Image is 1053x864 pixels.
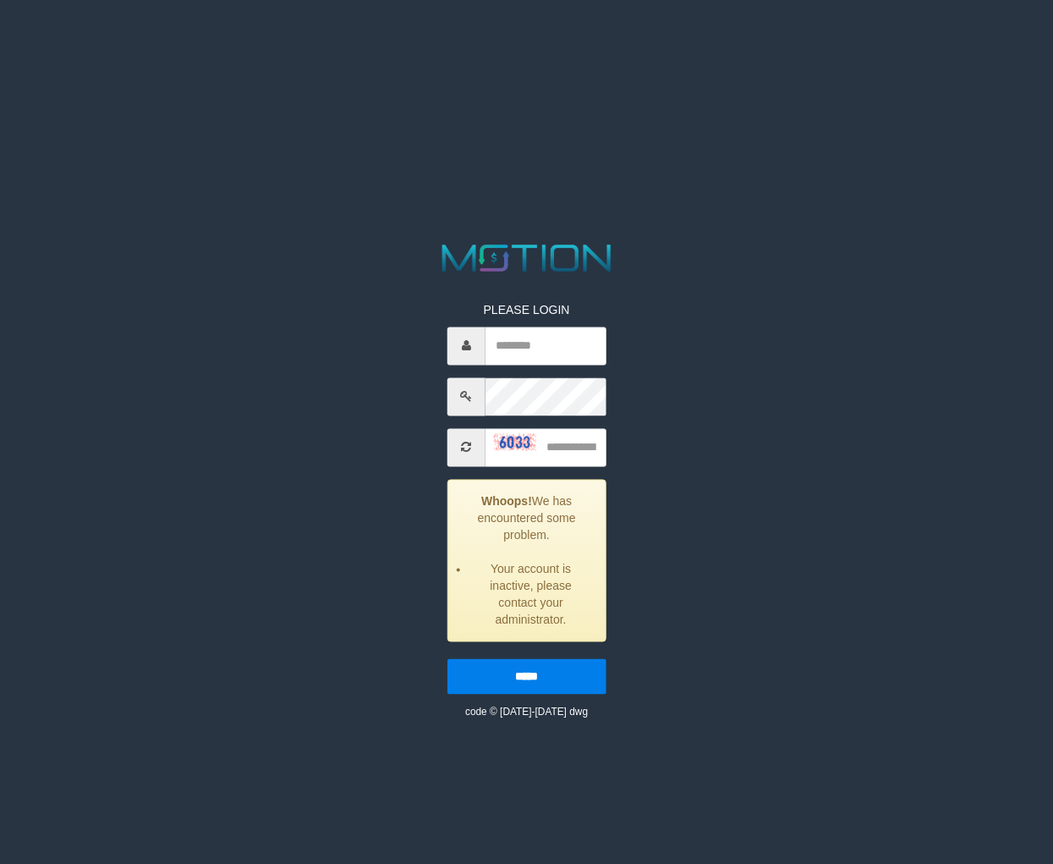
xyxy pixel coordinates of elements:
[465,706,588,718] small: code © [DATE]-[DATE] dwg
[447,479,606,641] div: We has encountered some problem.
[469,560,593,628] li: Your account is inactive, please contact your administrator.
[494,434,536,451] img: captcha
[447,301,606,318] p: PLEASE LOGIN
[435,239,619,276] img: MOTION_logo.png
[481,494,532,508] strong: Whoops!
